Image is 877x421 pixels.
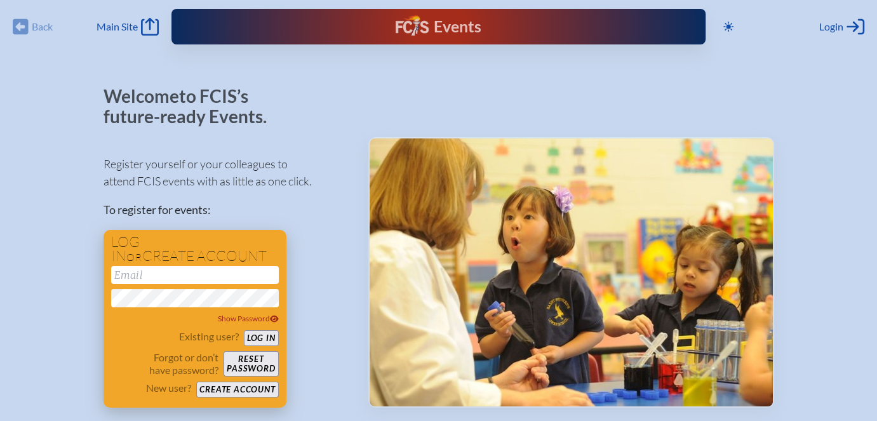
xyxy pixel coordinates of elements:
[244,330,279,346] button: Log in
[196,382,278,398] button: Create account
[224,351,278,377] button: Resetpassword
[104,86,281,126] p: Welcome to FCIS’s future-ready Events.
[104,156,348,190] p: Register yourself or your colleagues to attend FCIS events with as little as one click.
[97,20,138,33] span: Main Site
[111,235,279,264] h1: Log in create account
[370,138,773,406] img: Events
[218,314,279,323] span: Show Password
[326,15,552,38] div: FCIS Events — Future ready
[104,201,348,218] p: To register for events:
[146,382,191,394] p: New user?
[179,330,239,343] p: Existing user?
[819,20,843,33] span: Login
[111,266,279,284] input: Email
[126,251,142,264] span: or
[97,18,159,36] a: Main Site
[111,351,219,377] p: Forgot or don’t have password?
